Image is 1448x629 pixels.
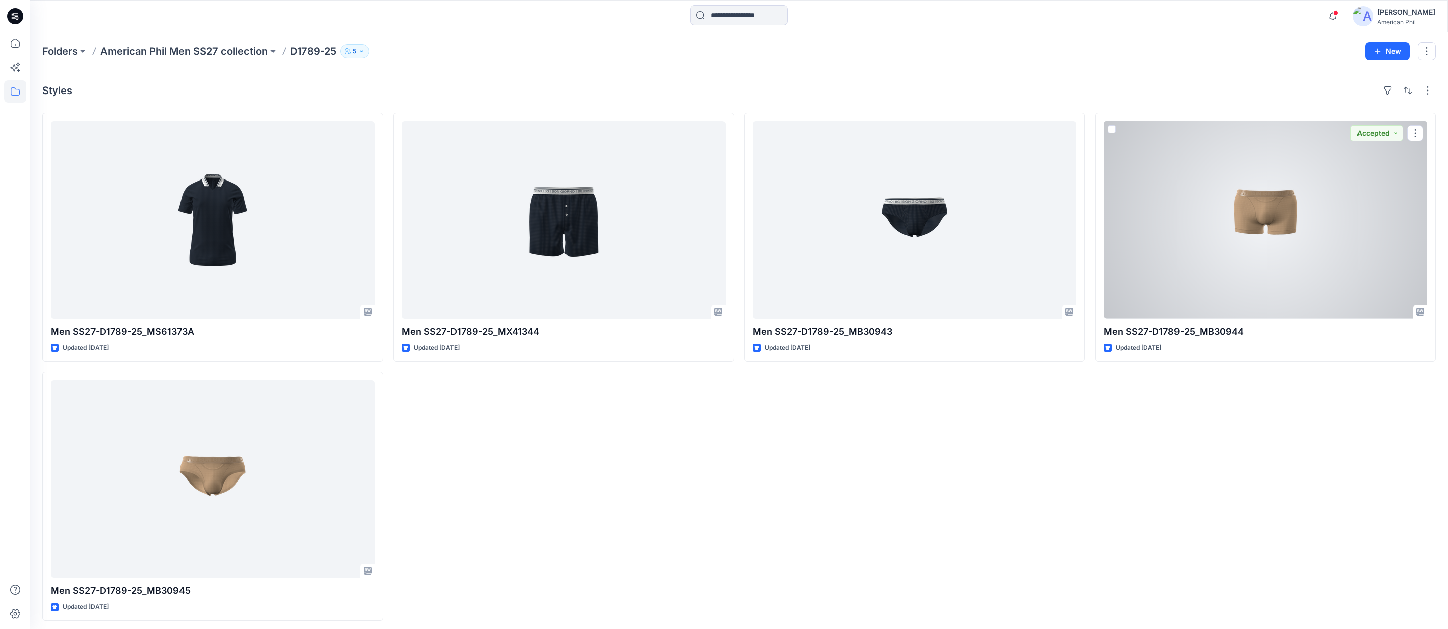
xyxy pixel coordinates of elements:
[51,584,375,598] p: Men SS27-D1789-25_MB30945
[1377,6,1435,18] div: [PERSON_NAME]
[765,343,810,353] p: Updated [DATE]
[753,325,1076,339] p: Men SS27-D1789-25_MB30943
[290,44,336,58] p: D1789-25
[1116,343,1161,353] p: Updated [DATE]
[414,343,460,353] p: Updated [DATE]
[63,343,109,353] p: Updated [DATE]
[42,84,72,97] h4: Styles
[42,44,78,58] a: Folders
[63,602,109,612] p: Updated [DATE]
[1104,121,1427,319] a: Men SS27-D1789-25_MB30944
[51,380,375,578] a: Men SS27-D1789-25_MB30945
[353,46,356,57] p: 5
[100,44,268,58] a: American Phil Men SS27 collection
[1353,6,1373,26] img: avatar
[1104,325,1427,339] p: Men SS27-D1789-25_MB30944
[51,325,375,339] p: Men SS27-D1789-25_MS61373A
[1377,18,1435,26] div: American Phil
[51,121,375,319] a: Men SS27-D1789-25_MS61373A
[402,325,726,339] p: Men SS27-D1789-25_MX41344
[1365,42,1410,60] button: New
[753,121,1076,319] a: Men SS27-D1789-25_MB30943
[402,121,726,319] a: Men SS27-D1789-25_MX41344
[340,44,369,58] button: 5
